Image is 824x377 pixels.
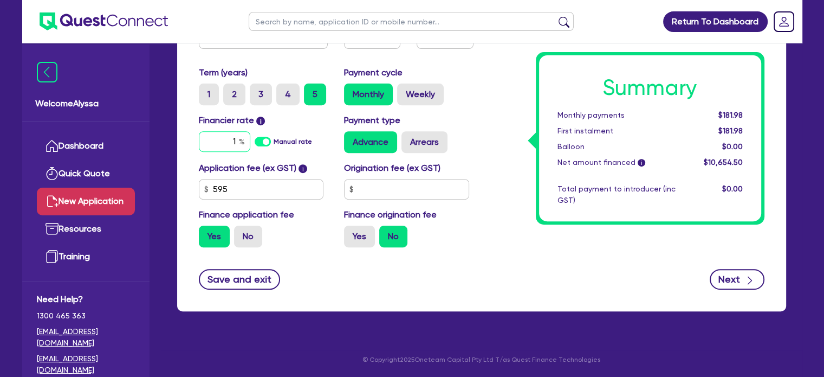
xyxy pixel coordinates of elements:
[638,159,645,167] span: i
[557,75,743,101] h1: Summary
[718,111,742,119] span: $181.98
[379,226,407,247] label: No
[199,208,294,221] label: Finance application fee
[250,84,272,105] label: 3
[46,222,59,235] img: resources
[37,215,135,243] a: Resources
[274,137,312,146] label: Manual rate
[37,160,135,188] a: Quick Quote
[710,269,764,290] button: Next
[549,157,684,168] div: Net amount financed
[401,131,447,153] label: Arrears
[170,355,794,365] p: © Copyright 2025 Oneteam Capital Pty Ltd T/as Quest Finance Technologies
[46,195,59,208] img: new-application
[37,132,135,160] a: Dashboard
[549,125,684,137] div: First instalment
[37,62,57,82] img: icon-menu-close
[549,141,684,152] div: Balloon
[37,188,135,215] a: New Application
[549,183,684,206] div: Total payment to introducer (inc GST)
[37,243,135,271] a: Training
[199,84,219,105] label: 1
[344,226,375,247] label: Yes
[46,167,59,180] img: quick-quote
[344,162,440,175] label: Origination fee (ex GST)
[35,97,137,110] span: Welcome Alyssa
[344,208,437,221] label: Finance origination fee
[397,84,444,105] label: Weekly
[344,114,400,127] label: Payment type
[249,12,574,31] input: Search by name, application ID or mobile number...
[199,66,248,79] label: Term (years)
[199,162,296,175] label: Application fee (ex GST)
[199,269,281,290] button: Save and exit
[37,310,135,322] span: 1300 465 363
[37,353,135,376] a: [EMAIL_ADDRESS][DOMAIN_NAME]
[344,66,403,79] label: Payment cycle
[718,126,742,135] span: $181.98
[37,326,135,349] a: [EMAIL_ADDRESS][DOMAIN_NAME]
[304,84,326,105] label: 5
[344,131,397,153] label: Advance
[344,84,393,105] label: Monthly
[37,293,135,306] span: Need Help?
[299,164,307,173] span: i
[199,114,265,127] label: Financier rate
[256,117,265,125] span: i
[722,184,742,193] span: $0.00
[199,226,230,247] label: Yes
[549,110,684,121] div: Monthly payments
[40,12,168,30] img: quest-connect-logo-blue
[46,250,59,263] img: training
[234,226,262,247] label: No
[770,8,798,36] a: Dropdown toggle
[663,11,768,32] a: Return To Dashboard
[223,84,245,105] label: 2
[703,158,742,167] span: $10,654.50
[276,84,300,105] label: 4
[722,142,742,151] span: $0.00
